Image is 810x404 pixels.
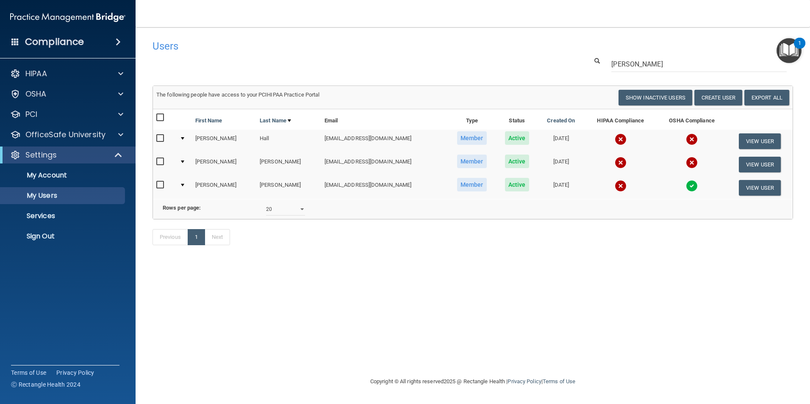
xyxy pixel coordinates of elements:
[686,133,698,145] img: cross.ca9f0e7f.svg
[777,38,802,63] button: Open Resource Center, 1 new notification
[56,368,94,377] a: Privacy Policy
[260,116,291,126] a: Last Name
[744,90,789,105] a: Export All
[457,178,487,191] span: Member
[195,116,222,126] a: First Name
[25,109,37,119] p: PCI
[798,43,801,54] div: 1
[657,109,727,130] th: OSHA Compliance
[686,157,698,169] img: cross.ca9f0e7f.svg
[188,229,205,245] a: 1
[205,229,230,245] a: Next
[256,130,321,153] td: Hall
[615,180,627,192] img: cross.ca9f0e7f.svg
[192,176,257,199] td: [PERSON_NAME]
[153,229,188,245] a: Previous
[505,155,529,168] span: Active
[10,89,123,99] a: OSHA
[156,91,320,98] span: The following people have access to your PCIHIPAA Practice Portal
[508,378,541,385] a: Privacy Policy
[447,109,496,130] th: Type
[538,153,584,176] td: [DATE]
[457,131,487,145] span: Member
[547,116,575,126] a: Created On
[686,180,698,192] img: tick.e7d51cea.svg
[10,9,125,26] img: PMB logo
[10,69,123,79] a: HIPAA
[25,150,57,160] p: Settings
[739,133,781,149] button: View User
[192,130,257,153] td: [PERSON_NAME]
[318,368,627,395] div: Copyright © All rights reserved 2025 @ Rectangle Health | |
[11,368,46,377] a: Terms of Use
[505,131,529,145] span: Active
[457,155,487,168] span: Member
[256,176,321,199] td: [PERSON_NAME]
[25,36,84,48] h4: Compliance
[10,109,123,119] a: PCI
[163,205,201,211] b: Rows per page:
[153,41,521,52] h4: Users
[615,133,627,145] img: cross.ca9f0e7f.svg
[321,109,448,130] th: Email
[615,157,627,169] img: cross.ca9f0e7f.svg
[6,232,121,241] p: Sign Out
[496,109,538,130] th: Status
[25,89,47,99] p: OSHA
[505,178,529,191] span: Active
[543,378,575,385] a: Terms of Use
[321,176,448,199] td: [EMAIL_ADDRESS][DOMAIN_NAME]
[739,157,781,172] button: View User
[6,171,121,180] p: My Account
[321,153,448,176] td: [EMAIL_ADDRESS][DOMAIN_NAME]
[619,90,692,105] button: Show Inactive Users
[694,90,742,105] button: Create User
[739,180,781,196] button: View User
[10,130,123,140] a: OfficeSafe University
[538,176,584,199] td: [DATE]
[6,212,121,220] p: Services
[256,153,321,176] td: [PERSON_NAME]
[192,153,257,176] td: [PERSON_NAME]
[10,150,123,160] a: Settings
[585,109,657,130] th: HIPAA Compliance
[25,69,47,79] p: HIPAA
[6,191,121,200] p: My Users
[538,130,584,153] td: [DATE]
[11,380,80,389] span: Ⓒ Rectangle Health 2024
[25,130,105,140] p: OfficeSafe University
[321,130,448,153] td: [EMAIL_ADDRESS][DOMAIN_NAME]
[611,56,787,72] input: Search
